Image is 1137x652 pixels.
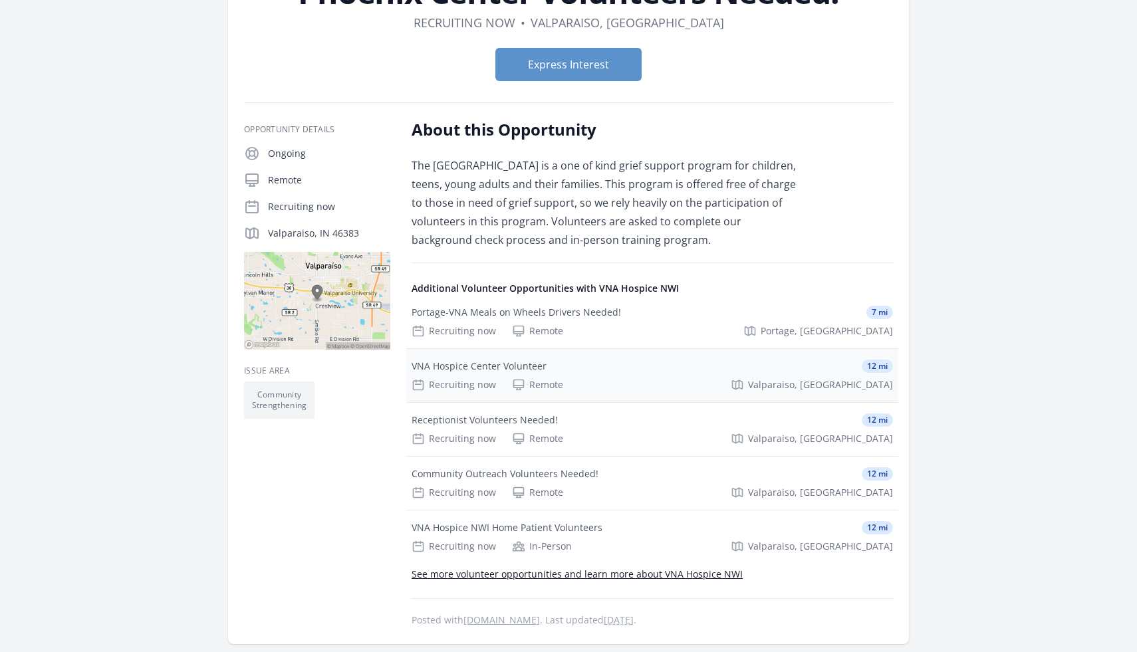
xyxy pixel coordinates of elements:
[244,366,390,376] h3: Issue area
[862,521,893,534] span: 12 mi
[748,432,893,445] span: Valparaiso, [GEOGRAPHIC_DATA]
[862,467,893,481] span: 12 mi
[512,486,563,499] div: Remote
[244,124,390,135] h3: Opportunity Details
[748,540,893,553] span: Valparaiso, [GEOGRAPHIC_DATA]
[862,413,893,427] span: 12 mi
[268,200,390,213] p: Recruiting now
[412,413,558,427] div: Receptionist Volunteers Needed!
[761,324,893,338] span: Portage, [GEOGRAPHIC_DATA]
[862,360,893,373] span: 12 mi
[412,467,598,481] div: Community Outreach Volunteers Needed!
[268,147,390,160] p: Ongoing
[531,13,724,32] dd: Valparaiso, [GEOGRAPHIC_DATA]
[406,403,898,456] a: Receptionist Volunteers Needed! 12 mi Recruiting now Remote Valparaiso, [GEOGRAPHIC_DATA]
[412,306,621,319] div: Portage-VNA Meals on Wheels Drivers Needed!
[244,252,390,350] img: Map
[412,156,801,249] p: The [GEOGRAPHIC_DATA] is a one of kind grief support program for children, teens, young adults an...
[512,432,563,445] div: Remote
[244,381,315,419] li: Community Strengthening
[604,613,634,626] abbr: Tue, Nov 28, 2023 1:11 PM
[512,324,563,338] div: Remote
[412,540,496,553] div: Recruiting now
[268,227,390,240] p: Valparaiso, IN 46383
[412,282,893,295] h4: Additional Volunteer Opportunities with VNA Hospice NWI
[268,173,390,187] p: Remote
[495,48,642,81] button: Express Interest
[406,510,898,564] a: VNA Hospice NWI Home Patient Volunteers 12 mi Recruiting now In-Person Valparaiso, [GEOGRAPHIC_DATA]
[412,378,496,391] div: Recruiting now
[412,568,743,580] a: See more volunteer opportunities and learn more about VNA Hospice NWI
[412,486,496,499] div: Recruiting now
[512,540,572,553] div: In-Person
[412,432,496,445] div: Recruiting now
[406,295,898,348] a: Portage-VNA Meals on Wheels Drivers Needed! 7 mi Recruiting now Remote Portage, [GEOGRAPHIC_DATA]
[412,521,602,534] div: VNA Hospice NWI Home Patient Volunteers
[414,13,515,32] dd: Recruiting now
[412,119,801,140] h2: About this Opportunity
[521,13,525,32] div: •
[406,457,898,510] a: Community Outreach Volunteers Needed! 12 mi Recruiting now Remote Valparaiso, [GEOGRAPHIC_DATA]
[412,324,496,338] div: Recruiting now
[866,306,893,319] span: 7 mi
[748,486,893,499] span: Valparaiso, [GEOGRAPHIC_DATA]
[748,378,893,391] span: Valparaiso, [GEOGRAPHIC_DATA]
[406,349,898,402] a: VNA Hospice Center Volunteer 12 mi Recruiting now Remote Valparaiso, [GEOGRAPHIC_DATA]
[412,360,547,373] div: VNA Hospice Center Volunteer
[512,378,563,391] div: Remote
[463,613,540,626] a: [DOMAIN_NAME]
[412,615,893,625] p: Posted with . Last updated .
